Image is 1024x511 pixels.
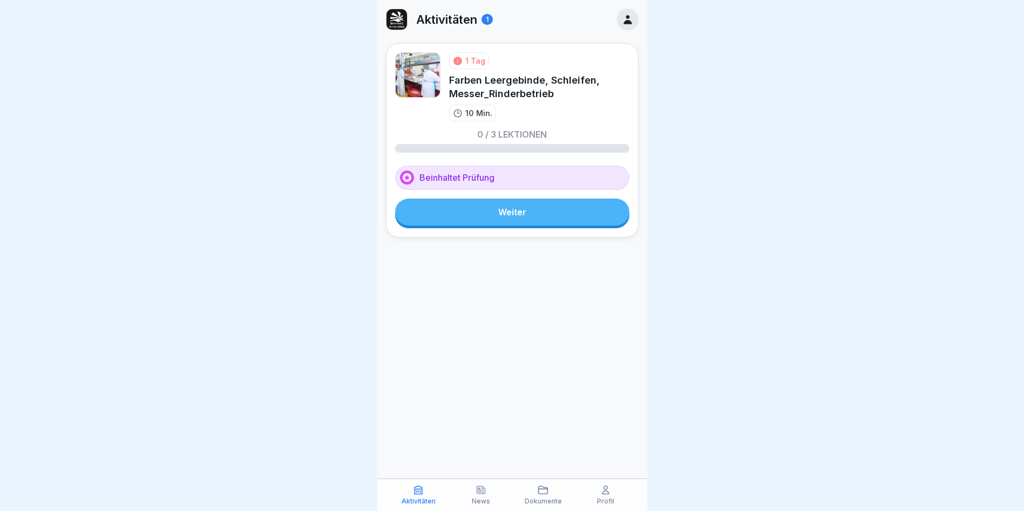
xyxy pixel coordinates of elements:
a: Weiter [395,199,629,226]
p: Aktivitäten [402,498,436,505]
p: Profil [597,498,614,505]
p: Dokumente [525,498,562,505]
div: 1 [482,14,493,25]
p: Aktivitäten [416,12,477,26]
div: 1 Tag [465,55,485,66]
div: Farben Leergebinde, Schleifen, Messer_Rinderbetrieb [449,73,629,100]
img: k0h6p37rkucdi2nwfcseq2gb.png [395,52,440,98]
p: 0 / 3 Lektionen [477,130,547,139]
p: 10 Min. [465,107,492,119]
p: News [472,498,490,505]
img: zazc8asra4ka39jdtci05bj8.png [386,9,407,30]
div: Beinhaltet Prüfung [395,166,629,190]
